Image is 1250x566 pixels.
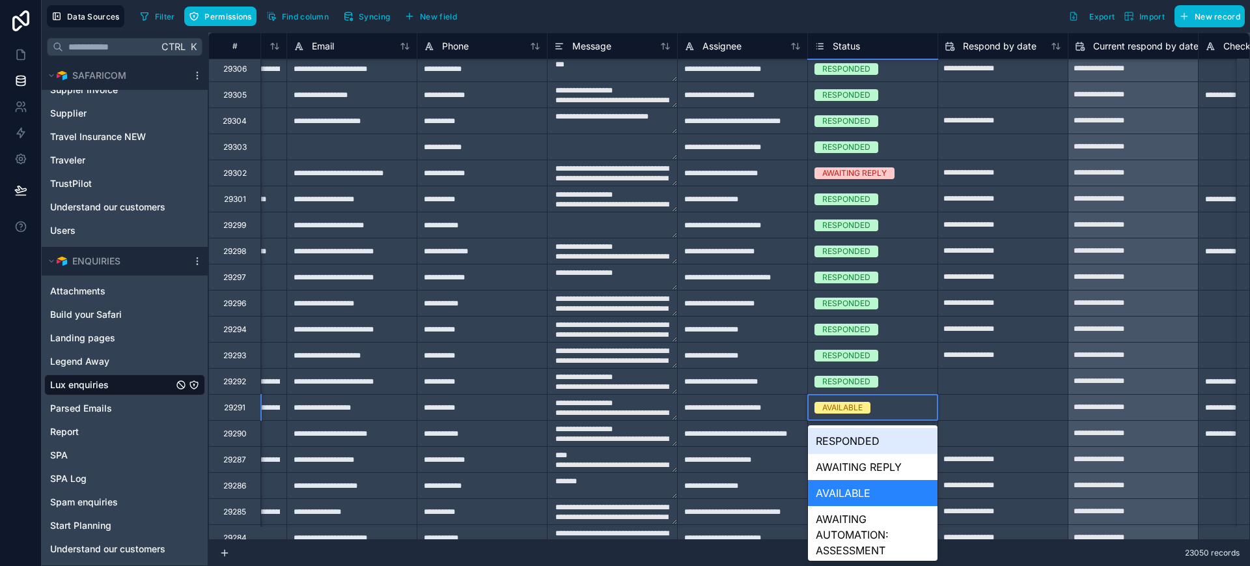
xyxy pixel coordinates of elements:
[312,40,334,53] span: Email
[420,12,457,21] span: New field
[808,480,937,506] div: AVAILABLE
[223,168,247,178] div: 29302
[808,454,937,480] div: AWAITING REPLY
[822,193,870,205] div: RESPONDED
[822,272,870,283] div: RESPONDED
[339,7,395,26] button: Syncing
[339,7,400,26] a: Syncing
[822,219,870,231] div: RESPONDED
[1093,40,1199,53] span: Current respond by date
[822,115,870,127] div: RESPONDED
[1174,5,1245,27] button: New record
[262,7,333,26] button: Find column
[1119,5,1169,27] button: Import
[223,220,246,231] div: 29299
[67,12,120,21] span: Data Sources
[223,507,246,517] div: 29285
[223,298,246,309] div: 29296
[702,40,742,53] span: Assignee
[223,142,247,152] div: 29303
[359,12,390,21] span: Syncing
[822,324,870,335] div: RESPONDED
[822,350,870,361] div: RESPONDED
[282,12,329,21] span: Find column
[963,40,1036,53] span: Respond by date
[822,246,870,257] div: RESPONDED
[223,429,247,439] div: 29290
[160,38,187,55] span: Ctrl
[1139,12,1165,21] span: Import
[822,376,870,388] div: RESPONDED
[184,7,256,26] button: Permissions
[189,42,198,51] span: K
[223,324,247,335] div: 29294
[155,12,175,21] span: Filter
[1195,12,1240,21] span: New record
[1169,5,1245,27] a: New record
[572,40,611,53] span: Message
[223,533,247,543] div: 29284
[808,506,937,563] div: AWAITING AUTOMATION: ASSESSMENT
[822,298,870,309] div: RESPONDED
[223,272,246,283] div: 29297
[223,481,246,491] div: 29286
[224,194,246,205] div: 29301
[1089,12,1115,21] span: Export
[822,141,870,153] div: RESPONDED
[1185,548,1240,558] span: 23050 records
[808,428,937,454] div: RESPONDED
[219,41,251,51] div: #
[47,5,124,27] button: Data Sources
[224,403,245,413] div: 29291
[204,12,251,21] span: Permissions
[442,40,469,53] span: Phone
[822,167,887,179] div: AWAITING REPLY
[400,7,462,26] button: New field
[135,7,180,26] button: Filter
[223,376,246,387] div: 29292
[223,116,247,126] div: 29304
[822,63,870,75] div: RESPONDED
[223,350,246,361] div: 29293
[822,402,863,414] div: AVAILABLE
[1064,5,1119,27] button: Export
[223,246,246,257] div: 29298
[223,90,247,100] div: 29305
[223,64,247,74] div: 29306
[833,40,860,53] span: Status
[223,455,246,465] div: 29287
[184,7,261,26] a: Permissions
[822,89,870,101] div: RESPONDED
